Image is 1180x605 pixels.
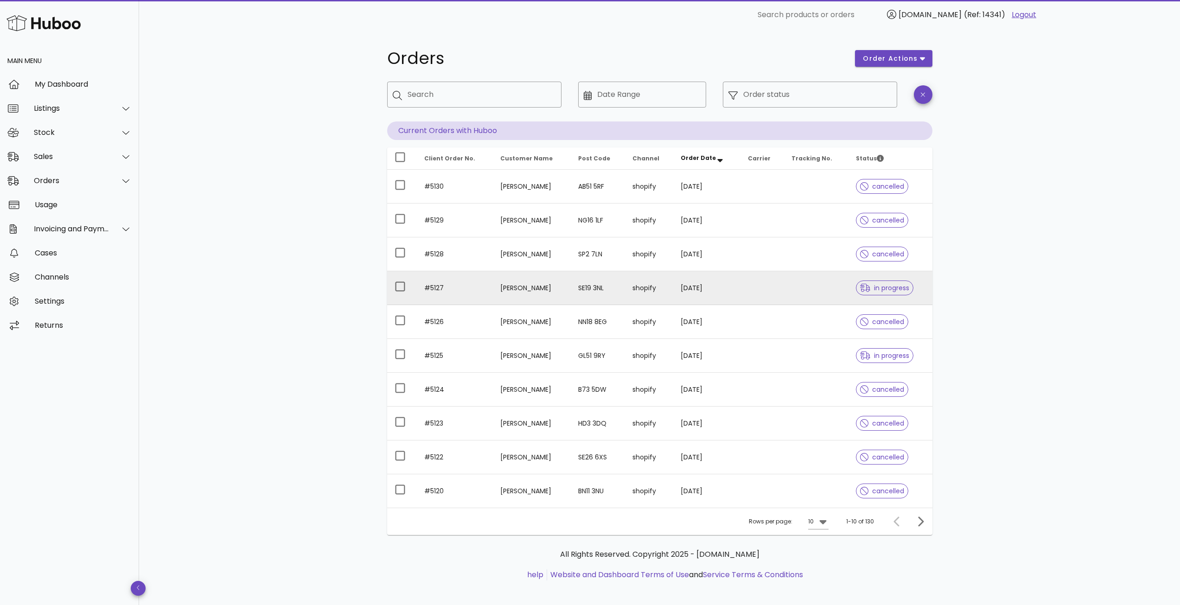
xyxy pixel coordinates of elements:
h1: Orders [387,50,844,67]
span: cancelled [860,251,904,257]
th: Client Order No. [417,147,493,170]
td: #5123 [417,407,493,440]
span: Client Order No. [424,154,475,162]
td: [DATE] [673,339,741,373]
div: Rows per page: [749,508,829,535]
th: Post Code [571,147,625,170]
td: [DATE] [673,204,741,237]
td: shopify [625,204,673,237]
td: #5124 [417,373,493,407]
td: [PERSON_NAME] [493,339,571,373]
div: My Dashboard [35,80,132,89]
td: HD3 3DQ [571,407,625,440]
th: Tracking No. [784,147,848,170]
span: in progress [860,352,909,359]
td: [PERSON_NAME] [493,305,571,339]
td: [DATE] [673,271,741,305]
td: shopify [625,440,673,474]
span: order actions [862,54,918,64]
td: #5125 [417,339,493,373]
button: Next page [912,513,929,530]
td: [PERSON_NAME] [493,237,571,271]
span: cancelled [860,454,904,460]
td: B73 5DW [571,373,625,407]
td: SP2 7LN [571,237,625,271]
span: cancelled [860,217,904,223]
td: [DATE] [673,373,741,407]
span: [DOMAIN_NAME] [899,9,962,20]
td: #5127 [417,271,493,305]
button: order actions [855,50,932,67]
div: Invoicing and Payments [34,224,109,233]
li: and [547,569,803,580]
td: AB51 5RF [571,170,625,204]
span: in progress [860,285,909,291]
div: Sales [34,152,109,161]
td: BN11 3NU [571,474,625,508]
td: #5120 [417,474,493,508]
div: Returns [35,321,132,330]
td: [DATE] [673,440,741,474]
td: #5122 [417,440,493,474]
td: [PERSON_NAME] [493,373,571,407]
a: Logout [1012,9,1036,20]
td: [PERSON_NAME] [493,271,571,305]
td: [DATE] [673,407,741,440]
td: [DATE] [673,305,741,339]
img: Huboo Logo [6,13,81,33]
td: [PERSON_NAME] [493,440,571,474]
span: Post Code [578,154,610,162]
td: [DATE] [673,237,741,271]
div: Orders [34,176,109,185]
p: All Rights Reserved. Copyright 2025 - [DOMAIN_NAME] [395,549,925,560]
td: SE26 6XS [571,440,625,474]
span: Carrier [748,154,771,162]
th: Status [848,147,932,170]
span: Customer Name [500,154,553,162]
span: (Ref: 14341) [964,9,1005,20]
td: shopify [625,170,673,204]
span: Channel [632,154,659,162]
div: Usage [35,200,132,209]
span: cancelled [860,420,904,427]
div: Cases [35,248,132,257]
div: 1-10 of 130 [846,517,874,526]
div: Settings [35,297,132,306]
a: help [527,569,543,580]
p: Current Orders with Huboo [387,121,932,140]
td: NN18 8EG [571,305,625,339]
th: Order Date: Sorted descending. Activate to remove sorting. [673,147,741,170]
td: shopify [625,305,673,339]
span: Tracking No. [791,154,832,162]
a: Website and Dashboard Terms of Use [550,569,689,580]
td: SE19 3NL [571,271,625,305]
div: Stock [34,128,109,137]
td: shopify [625,271,673,305]
td: [PERSON_NAME] [493,474,571,508]
span: cancelled [860,488,904,494]
span: cancelled [860,386,904,393]
span: Order Date [681,154,716,162]
span: Status [856,154,884,162]
a: Service Terms & Conditions [703,569,803,580]
th: Carrier [740,147,784,170]
td: #5128 [417,237,493,271]
span: cancelled [860,183,904,190]
td: #5126 [417,305,493,339]
td: #5130 [417,170,493,204]
td: #5129 [417,204,493,237]
td: shopify [625,373,673,407]
th: Customer Name [493,147,571,170]
div: Channels [35,273,132,281]
td: GL51 9RY [571,339,625,373]
td: [DATE] [673,170,741,204]
div: 10 [808,517,814,526]
td: [DATE] [673,474,741,508]
td: [PERSON_NAME] [493,204,571,237]
td: [PERSON_NAME] [493,170,571,204]
div: 10Rows per page: [808,514,829,529]
td: [PERSON_NAME] [493,407,571,440]
td: NG16 1LF [571,204,625,237]
td: shopify [625,237,673,271]
div: Listings [34,104,109,113]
